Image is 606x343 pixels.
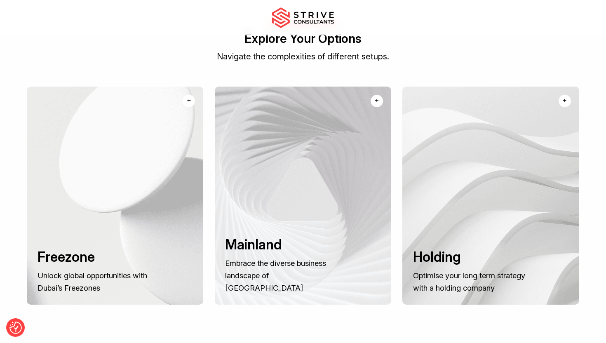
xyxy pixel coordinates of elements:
[413,249,528,266] h3: Holding
[9,322,22,334] button: Consent Preferences
[38,249,153,266] h3: Freezone
[9,322,22,334] img: Revisit consent button
[38,269,153,294] p: Unlock global opportunities with Dubai’s Freezones
[225,236,341,254] h3: Mainland
[225,257,341,294] p: Embrace the diverse business landscape of [GEOGRAPHIC_DATA]
[375,96,378,106] div: +
[187,96,191,106] div: +
[27,50,578,63] p: Navigate the complexities of different setups.
[272,7,334,28] img: main-logo.svg
[27,31,578,47] h2: Explore Your Options
[413,269,528,294] p: Optimise your long term strategy with a holding company
[563,96,566,106] div: +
